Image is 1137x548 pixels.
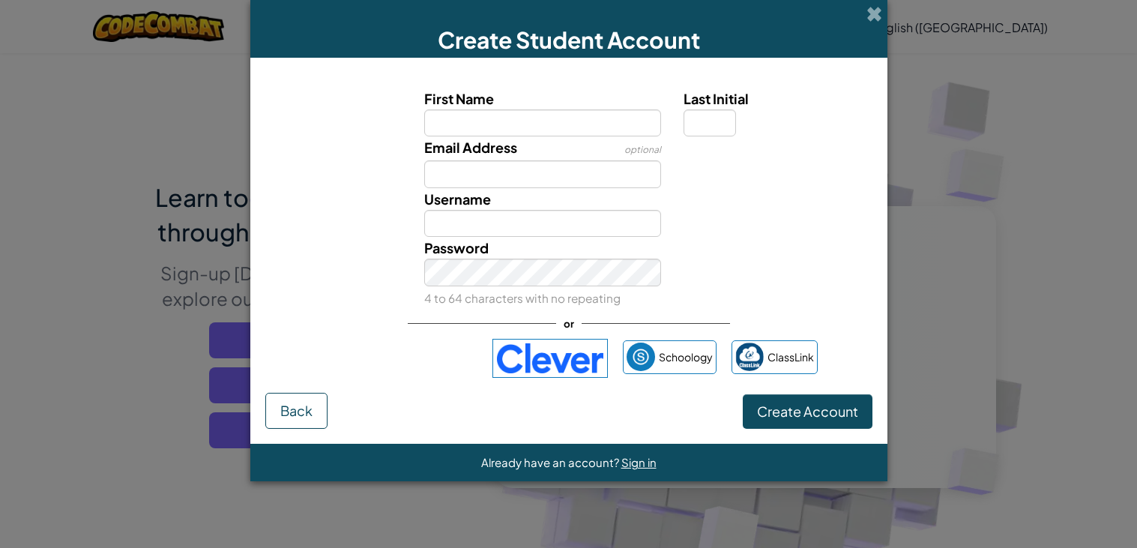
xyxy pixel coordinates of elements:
span: Back [280,402,313,419]
img: classlink-logo-small.png [735,343,764,371]
span: or [556,313,582,334]
span: Username [424,190,491,208]
button: Create Account [743,394,872,429]
span: Email Address [424,139,517,156]
img: clever-logo-blue.png [492,339,608,378]
span: Password [424,239,489,256]
span: optional [624,144,661,155]
button: Back [265,393,328,429]
span: Last Initial [684,90,749,107]
span: Already have an account? [481,455,621,469]
span: Create Student Account [438,25,700,54]
img: schoology.png [627,343,655,371]
span: Schoology [659,346,713,368]
a: Sign in [621,455,657,469]
iframe: Sign in with Google Button [313,342,485,375]
span: ClassLink [767,346,814,368]
span: First Name [424,90,494,107]
span: Create Account [757,403,858,420]
small: 4 to 64 characters with no repeating [424,291,621,305]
